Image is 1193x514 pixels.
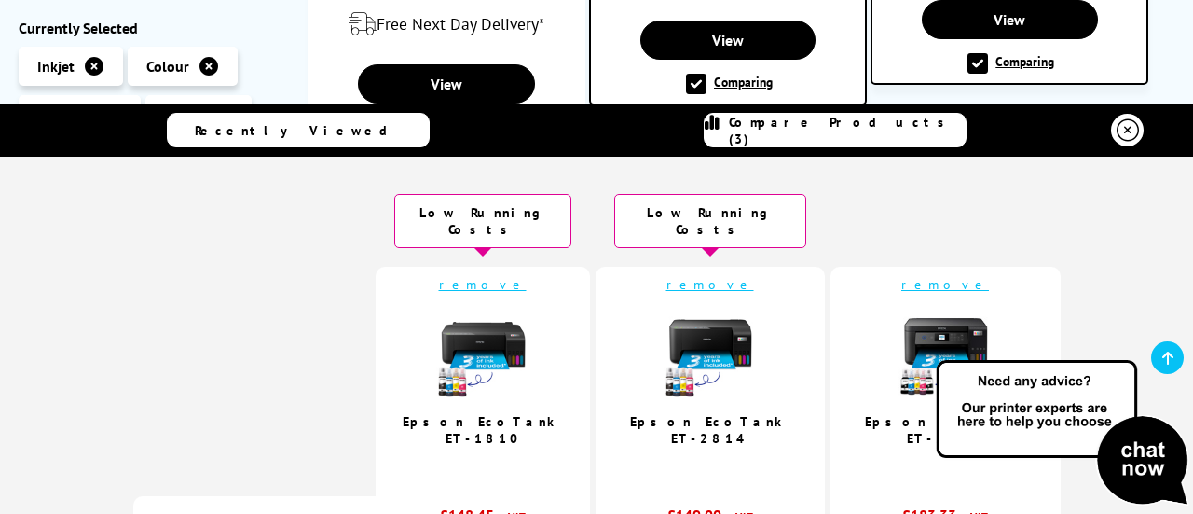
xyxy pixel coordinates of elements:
[37,57,75,76] span: Inkjet
[19,19,289,37] div: Currently Selected
[967,53,1054,74] label: Comparing
[693,456,716,478] span: 4.7
[929,456,952,478] span: 4.9
[630,413,790,447] a: Epson EcoTank ET-2814
[167,113,430,147] a: Recently Viewed
[729,114,966,147] span: Compare Products (3)
[403,413,563,447] a: Epson EcoTank ET-1810
[666,276,754,293] a: remove
[686,74,773,94] label: Comparing
[358,64,535,104] a: View
[614,194,806,248] div: Low Running Costs
[439,276,527,293] a: remove
[901,276,989,293] a: remove
[664,307,757,400] img: epson-et-2814-3-years-of-ink-small.jpg
[704,113,967,147] a: Compare Products (3)
[865,413,1025,447] a: Epson EcoTank ET-2851
[932,357,1193,510] img: Open Live Chat window
[195,122,406,139] span: Recently Viewed
[716,456,735,478] span: / 5
[436,307,529,400] img: epson-et-1810-ink-included-usp-small.jpg
[394,194,571,248] div: Low Running Costs
[640,21,816,60] a: View
[146,57,189,76] span: Colour
[898,307,992,400] img: epson-et-2850-ink-included-new-small.jpg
